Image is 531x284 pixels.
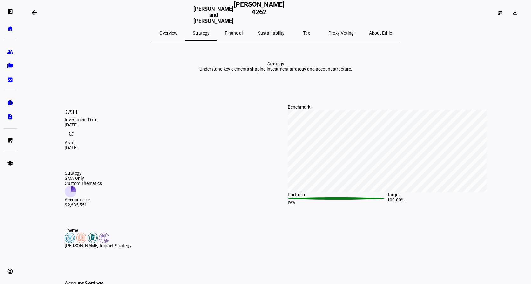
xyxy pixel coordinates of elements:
[65,145,264,150] div: [DATE]
[65,105,77,117] mat-icon: [DATE]
[7,137,13,143] eth-mat-symbol: list_alt_add
[65,176,102,181] div: SMA Only
[4,97,17,109] a: pie_chart
[512,9,518,16] mat-icon: download
[258,31,285,35] span: Sustainability
[65,197,102,202] div: Account size
[288,192,387,197] div: Portfolio
[7,63,13,69] eth-mat-symbol: folder_copy
[99,233,109,243] img: poverty.colored.svg
[7,77,13,83] eth-mat-symbol: bid_landscape
[288,110,487,192] div: chart, 1 series
[369,31,392,35] span: About Ethic
[225,31,243,35] span: Financial
[387,192,487,197] div: Target
[65,228,264,233] div: Theme
[4,73,17,86] a: bid_landscape
[76,233,86,243] img: education.colored.svg
[65,122,264,127] div: [DATE]
[4,111,17,123] a: description
[65,171,102,176] div: Strategy
[4,45,17,58] a: group
[387,197,487,205] div: 100.00%
[65,243,264,248] div: [PERSON_NAME] Impact Strategy
[7,49,13,55] eth-mat-symbol: group
[7,8,13,15] eth-mat-symbol: left_panel_open
[65,127,77,140] mat-icon: update
[7,25,13,32] eth-mat-symbol: home
[65,233,75,243] img: womensRights.colored.svg
[328,31,354,35] span: Proxy Voting
[4,22,17,35] a: home
[199,66,352,71] div: Understand key elements shaping investment strategy and account structure.
[159,31,178,35] span: Overview
[30,9,38,17] mat-icon: arrow_backwards
[7,114,13,120] eth-mat-symbol: description
[7,160,13,166] eth-mat-symbol: school
[65,202,102,207] div: $2,635,551
[4,59,17,72] a: folder_copy
[88,233,98,243] img: racialJustice.colored.svg
[288,200,387,205] div: IWV
[65,140,264,145] div: As at
[7,268,13,274] eth-mat-symbol: account_circle
[7,100,13,106] eth-mat-symbol: pie_chart
[303,31,310,35] span: Tax
[497,10,502,15] mat-icon: dashboard_customize
[55,61,497,71] eth-report-page-title: Strategy
[199,61,352,66] div: Strategy
[193,31,210,35] span: Strategy
[65,181,102,186] div: Custom Thematics
[288,105,487,110] div: Benchmark
[234,1,285,24] h2: [PERSON_NAME] 4262
[193,6,234,24] h3: [PERSON_NAME] and [PERSON_NAME]
[65,117,264,122] div: Investment Date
